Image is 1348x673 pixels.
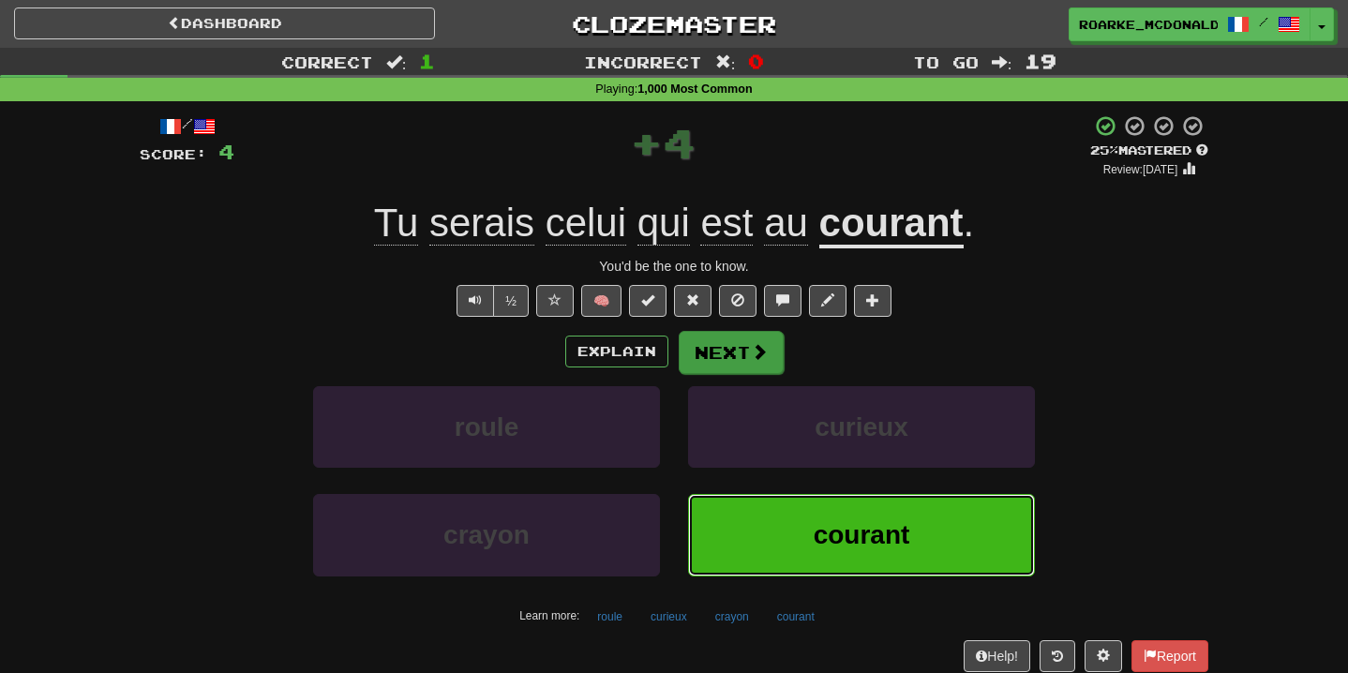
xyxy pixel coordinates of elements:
[565,336,668,367] button: Explain
[140,257,1208,276] div: You'd be the one to know.
[679,331,784,374] button: Next
[964,640,1030,672] button: Help!
[546,201,626,246] span: celui
[281,52,373,71] span: Correct
[374,201,418,246] span: Tu
[630,114,663,171] span: +
[1090,142,1208,159] div: Mastered
[584,52,702,71] span: Incorrect
[719,285,756,317] button: Ignore sentence (alt+i)
[629,285,667,317] button: Set this sentence to 100% Mastered (alt+m)
[688,494,1035,576] button: courant
[819,201,964,248] u: courant
[637,82,752,96] strong: 1,000 Most Common
[992,54,1012,70] span: :
[964,201,975,245] span: .
[705,603,759,631] button: crayon
[429,201,534,246] span: serais
[767,603,825,631] button: courant
[1103,163,1178,176] small: Review: [DATE]
[313,494,660,576] button: crayon
[1259,15,1268,28] span: /
[519,609,579,622] small: Learn more:
[674,285,711,317] button: Reset to 0% Mastered (alt+r)
[581,285,622,317] button: 🧠
[1090,142,1118,157] span: 25 %
[419,50,435,72] span: 1
[587,603,633,631] button: roule
[463,7,884,40] a: Clozemaster
[764,285,801,317] button: Discuss sentence (alt+u)
[443,520,530,549] span: crayon
[313,386,660,468] button: roule
[386,54,407,70] span: :
[1040,640,1075,672] button: Round history (alt+y)
[854,285,891,317] button: Add to collection (alt+a)
[814,520,910,549] span: courant
[140,146,207,162] span: Score:
[1079,16,1218,33] span: Roarke_McDonald
[663,119,696,166] span: 4
[809,285,846,317] button: Edit sentence (alt+d)
[218,140,234,163] span: 4
[640,603,697,631] button: curieux
[536,285,574,317] button: Favorite sentence (alt+f)
[913,52,979,71] span: To go
[715,54,736,70] span: :
[815,412,908,441] span: curieux
[453,285,529,317] div: Text-to-speech controls
[1131,640,1208,672] button: Report
[455,412,518,441] span: roule
[748,50,764,72] span: 0
[493,285,529,317] button: ½
[1025,50,1056,72] span: 19
[764,201,808,246] span: au
[700,201,753,246] span: est
[140,114,234,138] div: /
[1069,7,1311,41] a: Roarke_McDonald /
[457,285,494,317] button: Play sentence audio (ctl+space)
[688,386,1035,468] button: curieux
[14,7,435,39] a: Dashboard
[637,201,690,246] span: qui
